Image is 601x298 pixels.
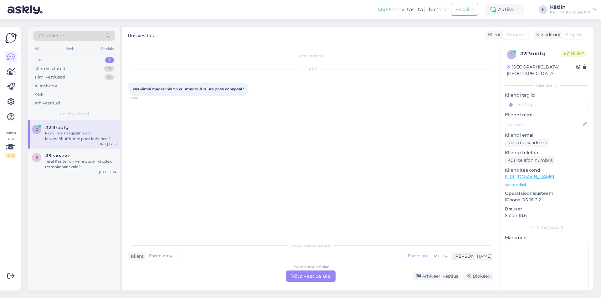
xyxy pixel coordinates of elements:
span: Online [561,50,587,57]
div: Estonian to Estonian [292,264,330,270]
span: Estonian [149,253,168,260]
div: K [539,5,547,14]
div: Socials [100,45,115,53]
div: 2 / 3 [5,153,16,158]
span: Uued vestlused [60,111,89,117]
div: Klient [128,253,144,260]
div: All [33,45,40,53]
img: Askly Logo [5,32,17,44]
div: Klienditugi [534,32,560,38]
div: Küsi meiliaadressi [505,139,549,147]
div: Küsi telefoninumbrit [505,156,555,164]
div: Vaata siia [5,130,16,158]
p: Kliendi email [505,132,588,139]
span: 13:58 [130,96,154,101]
div: Vestlus algas [128,53,493,59]
span: 2 [511,52,513,57]
div: Klient [485,32,501,38]
span: #2l3rudfg [45,125,69,130]
div: Võta vestlus üle [286,270,336,282]
div: Valige keel ja vastake [128,243,493,248]
div: Proovi tasuta juba täna: [378,6,449,13]
div: Kõik [34,91,44,98]
div: Aktiivne [485,4,524,15]
span: #3earyavz [45,153,70,159]
span: Muu [434,253,443,259]
div: [DATE] 13:58 [97,142,116,146]
div: Blokeeri [463,272,493,280]
input: Lisa nimi [505,121,581,128]
a: [URL][DOMAIN_NAME] [505,174,554,179]
p: Märkmed [505,235,588,241]
div: Arhiveeritud [34,100,60,106]
span: kas viimsi magaziinis on kuumaõhufritüüre poes kohapeal? [133,87,244,91]
div: 15 [104,66,114,72]
p: Kliendi telefon [505,149,588,156]
p: Safari 18.6 [505,212,588,219]
a: KätlinKPG Kaubanduse OÜ [550,5,597,15]
p: iPhone OS 18.6.2 [505,197,588,203]
b: Uus! [378,7,390,13]
div: kas viimsi magaziinis on kuumaõhufritüüre poes kohapeal? [45,130,116,142]
div: # 2l3rudfg [520,50,561,58]
div: Minu vestlused [34,66,65,72]
div: 2 [105,57,114,63]
div: [PERSON_NAME] [505,225,588,231]
input: Lisa tag [505,100,588,109]
span: Estonian [506,32,525,38]
p: Brauser [505,206,588,212]
p: Vaata edasi ... [505,182,588,188]
div: [PERSON_NAME] [452,253,491,260]
div: Arhiveeri vestlus [413,272,461,280]
div: Tiimi vestlused [34,74,65,80]
div: [DATE] [128,66,493,72]
button: Emailid [451,4,478,16]
div: Uus [34,57,43,63]
span: English [566,32,582,38]
div: [DATE] 8:14 [99,170,116,174]
span: 3 [36,155,38,160]
div: AI Assistent [34,83,58,89]
span: Otsi kliente [39,33,64,39]
div: Estonian [405,251,430,261]
div: Kätlin [550,5,590,10]
div: 0 [105,74,114,80]
p: Klienditeekond [505,167,588,174]
label: Uus vestlus [128,31,154,39]
div: KPG Kaubanduse OÜ [550,10,590,15]
div: Tere! Kas teil on veini pudeli kapsleid termokahanevaid? [45,159,116,170]
div: Kliendi info [505,83,588,88]
div: Web [65,45,76,53]
div: [GEOGRAPHIC_DATA], [GEOGRAPHIC_DATA] [507,64,576,77]
p: Kliendi nimi [505,112,588,118]
p: Operatsioonisüsteem [505,190,588,197]
span: 2 [36,127,38,132]
p: Kliendi tag'id [505,92,588,98]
